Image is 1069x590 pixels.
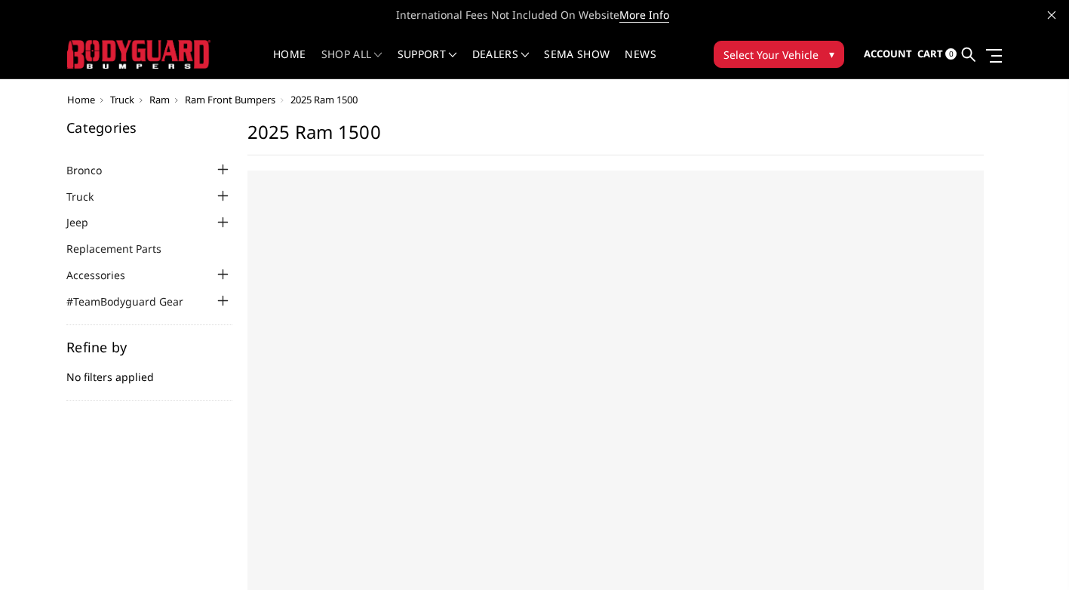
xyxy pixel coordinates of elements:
h5: Categories [66,121,232,134]
a: Account [864,34,912,75]
h5: Refine by [66,340,232,354]
a: Cart 0 [917,34,957,75]
img: BODYGUARD BUMPERS [67,40,210,68]
a: More Info [619,8,669,23]
a: Replacement Parts [66,241,180,257]
a: Ram Front Bumpers [185,93,275,106]
a: Home [67,93,95,106]
a: Truck [66,189,112,204]
a: Accessories [66,267,144,283]
span: 0 [945,48,957,60]
a: Ram [149,93,170,106]
a: Truck [110,93,134,106]
a: Support [398,49,457,78]
a: Home [273,49,306,78]
span: Select Your Vehicle [723,47,819,63]
span: Cart [917,47,943,60]
h1: 2025 Ram 1500 [247,121,984,155]
a: Bronco [66,162,121,178]
span: 2025 Ram 1500 [290,93,358,106]
span: ▾ [829,46,834,62]
div: No filters applied [66,340,232,401]
a: News [625,49,656,78]
a: Jeep [66,214,107,230]
span: Account [864,47,912,60]
button: Select Your Vehicle [714,41,844,68]
a: Dealers [472,49,530,78]
a: SEMA Show [544,49,610,78]
a: #TeamBodyguard Gear [66,293,202,309]
a: shop all [321,49,382,78]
